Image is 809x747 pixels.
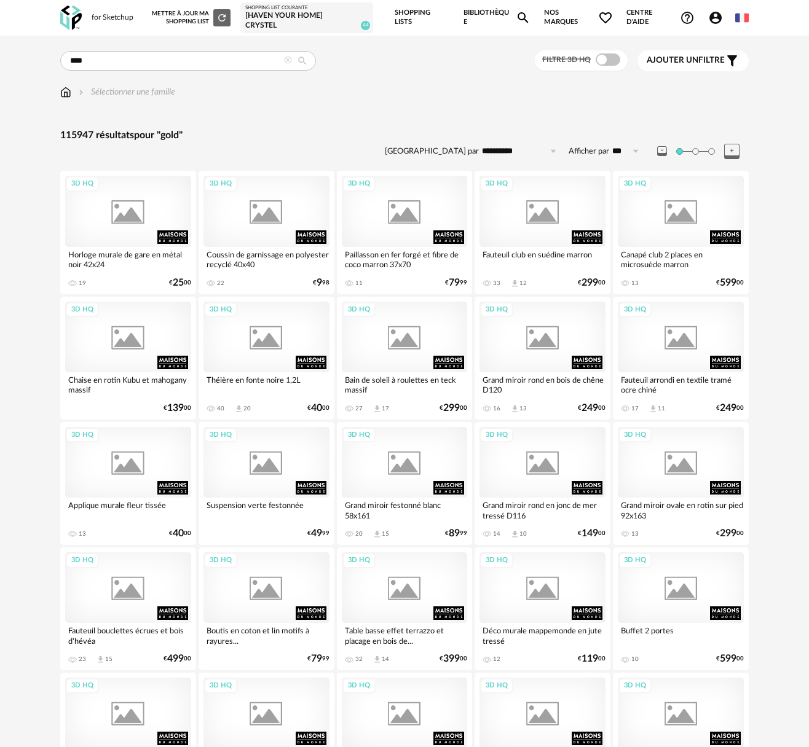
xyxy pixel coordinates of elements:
span: Filtre 3D HQ [542,56,591,63]
span: Magnify icon [516,10,531,25]
img: svg+xml;base64,PHN2ZyB3aWR0aD0iMTYiIGhlaWdodD0iMTYiIHZpZXdCb3g9IjAgMCAxNiAxNiIgZmlsbD0ibm9uZSIgeG... [76,86,86,98]
span: Refresh icon [216,14,227,20]
span: Filter icon [725,53,740,68]
span: Ajouter un [647,56,698,65]
img: OXP [60,6,82,31]
span: Help Circle Outline icon [680,10,695,25]
span: filtre [647,55,725,66]
div: Shopping List courante [245,5,368,11]
img: fr [735,11,749,25]
a: Shopping List courante [Haven your Home] Crystel 44 [245,5,368,31]
span: Centre d'aideHelp Circle Outline icon [626,9,695,26]
div: for Sketchup [92,13,133,23]
div: [Haven your Home] Crystel [245,11,368,30]
img: svg+xml;base64,PHN2ZyB3aWR0aD0iMTYiIGhlaWdodD0iMTciIHZpZXdCb3g9IjAgMCAxNiAxNyIgZmlsbD0ibm9uZSIgeG... [60,86,71,98]
span: 44 [361,21,370,30]
span: Heart Outline icon [598,10,613,25]
div: Sélectionner une famille [76,86,175,98]
div: Mettre à jour ma Shopping List [152,9,231,26]
span: Account Circle icon [708,10,723,25]
button: Ajouter unfiltre Filter icon [637,50,749,71]
span: Account Circle icon [708,10,728,25]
